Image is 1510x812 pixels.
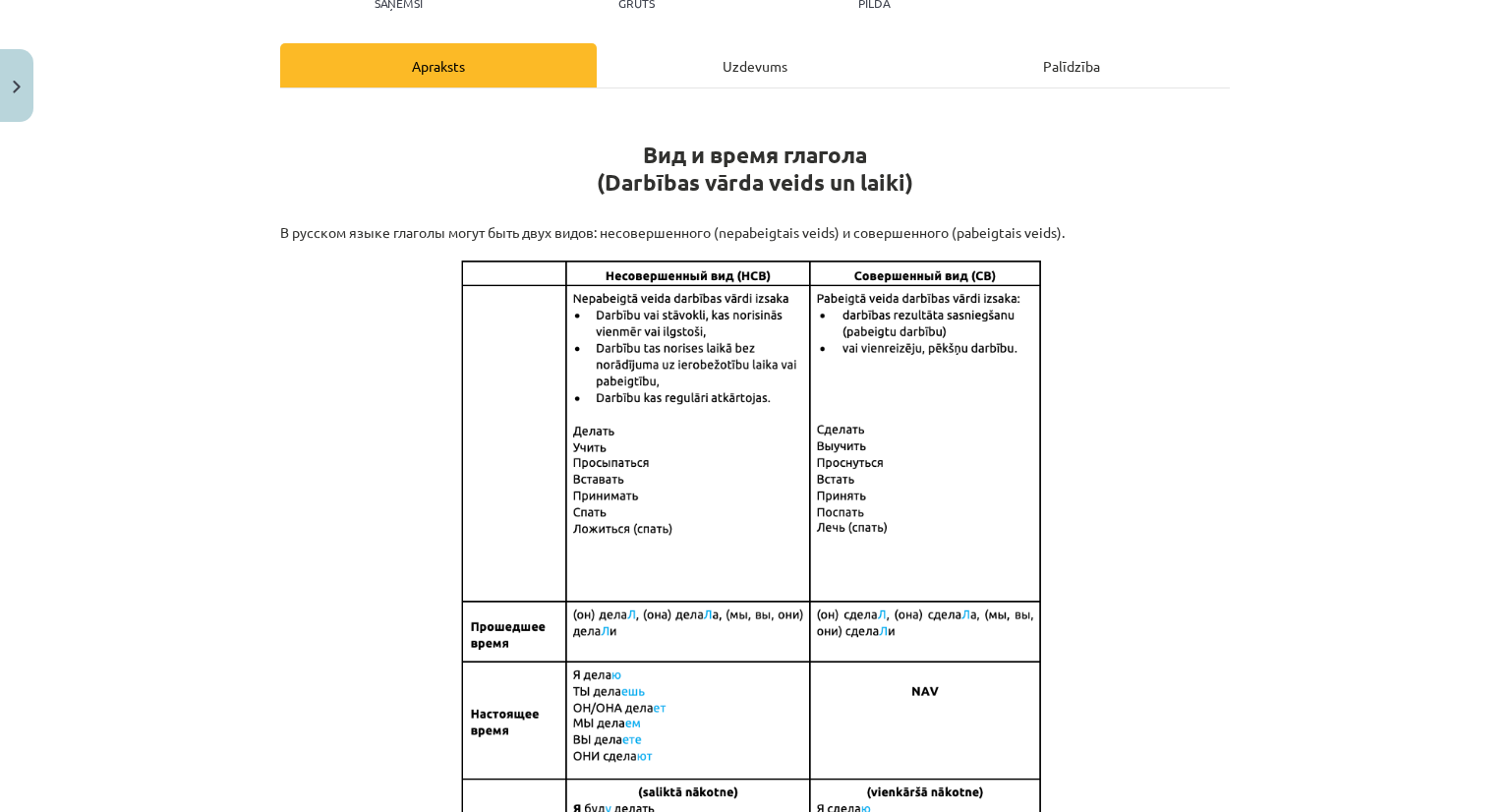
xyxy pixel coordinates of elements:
[597,43,913,87] div: Uzdevums
[280,43,597,87] div: Apraksts
[280,202,1230,243] p: В русском языке глаголы могут быть двух видов: несовершенного (nepabeigtais veids) и совершенного...
[13,81,21,93] img: icon-close-lesson-0947bae3869378f0d4975bcd49f059093ad1ed9edebbc8119c70593378902aed.svg
[913,43,1230,87] div: Palīdzība
[597,141,913,197] strong: Вид и время глагола (Darbības vārda veids un laiki)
